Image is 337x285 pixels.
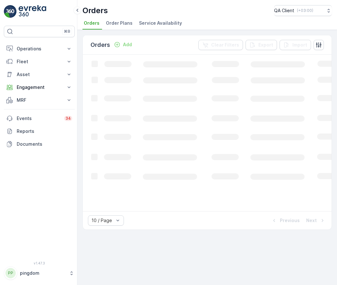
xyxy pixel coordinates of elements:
[198,40,243,50] button: Clear Filters
[64,29,70,34] p: ⌘B
[84,20,99,26] span: Orders
[139,20,182,26] span: Service Availability
[4,42,75,55] button: Operations
[4,94,75,107] button: MRF
[280,217,300,224] p: Previous
[4,112,75,125] a: Events34
[106,20,133,26] span: Order Plans
[211,42,239,48] p: Clear Filters
[91,40,110,49] p: Orders
[17,46,62,52] p: Operations
[17,71,62,78] p: Asset
[5,268,16,278] div: PP
[297,8,313,13] p: ( +03:00 )
[4,68,75,81] button: Asset
[258,42,273,48] p: Export
[274,7,294,14] p: QA Client
[20,270,66,276] p: pingdom
[4,261,75,265] span: v 1.47.3
[17,115,60,122] p: Events
[4,5,17,18] img: logo
[306,217,317,224] p: Next
[280,40,311,50] button: Import
[17,128,72,134] p: Reports
[17,84,62,91] p: Engagement
[111,41,134,48] button: Add
[246,40,277,50] button: Export
[17,97,62,103] p: MRF
[4,125,75,138] a: Reports
[4,138,75,151] a: Documents
[4,266,75,280] button: PPpingdom
[4,81,75,94] button: Engagement
[17,141,72,147] p: Documents
[65,116,71,121] p: 34
[306,217,326,224] button: Next
[82,5,108,16] p: Orders
[4,55,75,68] button: Fleet
[17,58,62,65] p: Fleet
[19,5,46,18] img: logo_light-DOdMpM7g.png
[292,42,307,48] p: Import
[274,5,332,16] button: QA Client(+03:00)
[123,41,132,48] p: Add
[270,217,300,224] button: Previous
